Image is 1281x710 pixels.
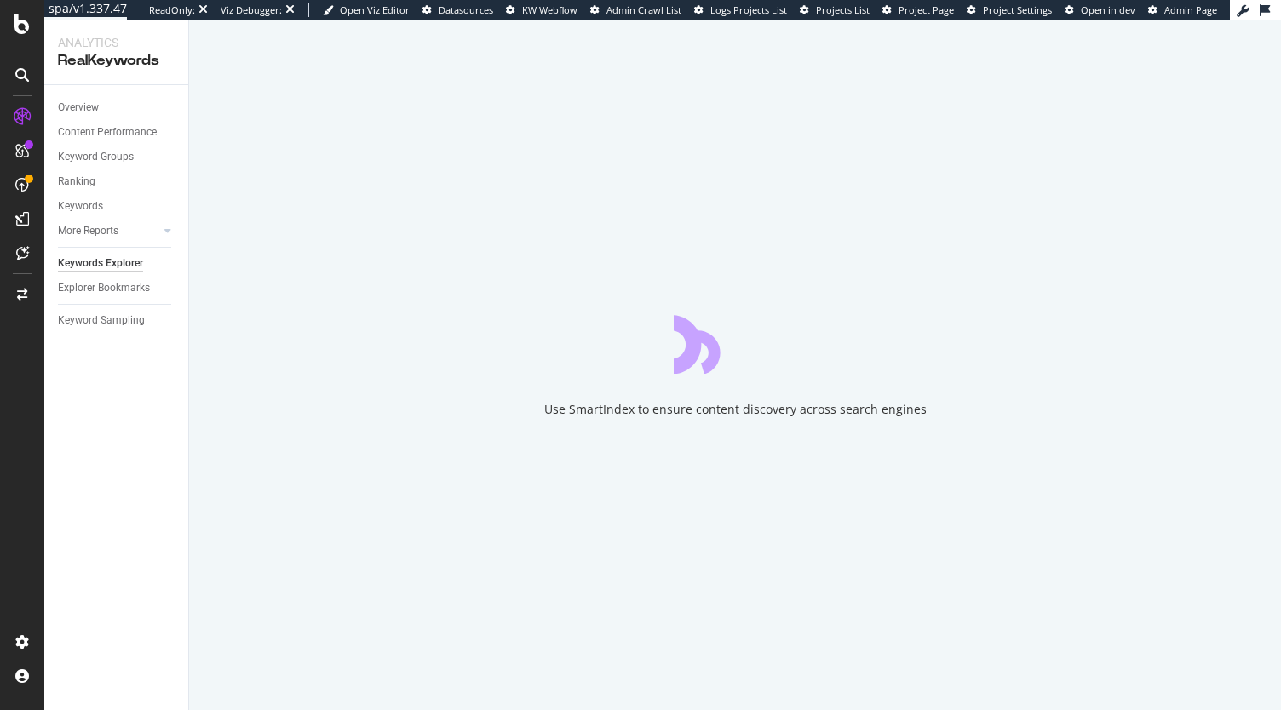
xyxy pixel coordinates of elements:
a: Keywords Explorer [58,255,176,272]
a: Keywords [58,198,176,215]
a: Project Settings [967,3,1052,17]
span: Datasources [439,3,493,16]
span: Admin Page [1164,3,1217,16]
div: RealKeywords [58,51,175,71]
a: More Reports [58,222,159,240]
div: ReadOnly: [149,3,195,17]
a: Overview [58,99,176,117]
span: KW Webflow [522,3,577,16]
a: Open in dev [1065,3,1135,17]
div: Viz Debugger: [221,3,282,17]
div: Overview [58,99,99,117]
a: Datasources [422,3,493,17]
div: Keyword Groups [58,148,134,166]
a: Keyword Sampling [58,312,176,329]
span: Project Page [899,3,954,16]
div: Keywords Explorer [58,255,143,272]
span: Admin Crawl List [606,3,681,16]
span: Open in dev [1081,3,1135,16]
div: More Reports [58,222,118,240]
div: animation [674,312,796,374]
a: Project Page [882,3,954,17]
a: Keyword Groups [58,148,176,166]
div: Explorer Bookmarks [58,279,150,297]
a: Projects List [800,3,870,17]
div: Use SmartIndex to ensure content discovery across search engines [544,401,927,418]
span: Projects List [816,3,870,16]
a: Admin Crawl List [590,3,681,17]
a: Admin Page [1148,3,1217,17]
a: Explorer Bookmarks [58,279,176,297]
span: Logs Projects List [710,3,787,16]
a: Ranking [58,173,176,191]
span: Project Settings [983,3,1052,16]
div: Keyword Sampling [58,312,145,329]
a: Open Viz Editor [323,3,410,17]
a: KW Webflow [506,3,577,17]
div: Ranking [58,173,95,191]
span: Open Viz Editor [340,3,410,16]
a: Content Performance [58,123,176,141]
div: Keywords [58,198,103,215]
div: Content Performance [58,123,157,141]
a: Logs Projects List [694,3,787,17]
div: Analytics [58,34,175,51]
